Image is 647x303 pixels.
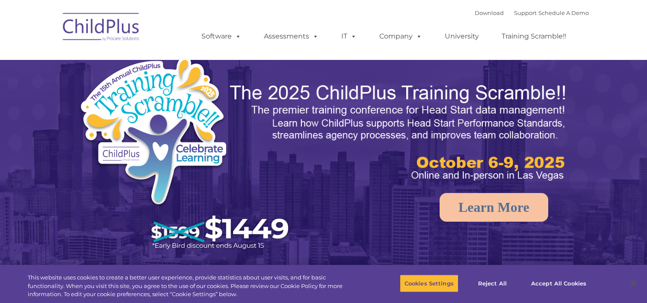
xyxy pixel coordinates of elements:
[466,274,519,292] button: Reject All
[59,7,144,50] img: ChildPlus by Procare Solutions
[436,28,487,45] a: University
[193,28,250,45] a: Software
[371,28,431,45] a: Company
[624,274,643,293] button: Close
[538,9,589,16] a: Schedule A Demo
[526,274,591,292] button: Accept All Cookies
[440,193,548,222] a: Learn More
[400,274,458,292] button: Cookies Settings
[514,9,537,16] a: Support
[475,9,589,16] font: |
[28,273,356,299] div: This website uses cookies to create a better user experience, provide statistics about user visit...
[493,28,575,45] a: Training Scramble!!
[255,28,327,45] a: Assessments
[333,28,365,45] a: IT
[475,9,504,16] a: Download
